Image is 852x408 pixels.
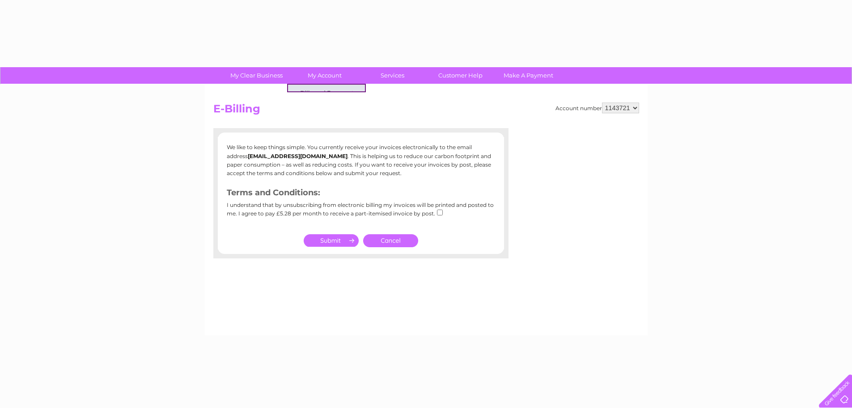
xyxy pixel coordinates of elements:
[220,67,293,84] a: My Clear Business
[424,67,497,84] a: Customer Help
[555,103,639,113] div: Account number
[288,67,361,84] a: My Account
[492,67,565,84] a: Make A Payment
[227,202,495,223] div: I understand that by unsubscribing from electronic billing my invoices will be printed and posted...
[227,186,495,202] h3: Terms and Conditions:
[304,234,359,247] input: Submit
[356,67,429,84] a: Services
[291,85,365,103] a: Bills and Payments
[363,234,418,247] a: Cancel
[213,103,639,120] h2: E-Billing
[227,143,495,177] p: We like to keep things simple. You currently receive your invoices electronically to the email ad...
[248,153,348,159] b: [EMAIL_ADDRESS][DOMAIN_NAME]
